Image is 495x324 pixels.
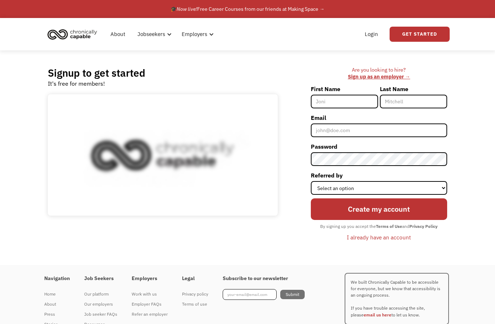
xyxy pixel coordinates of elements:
a: Refer an employer [132,309,168,319]
h4: Subscribe to our newsletter [223,275,305,282]
a: home [45,26,103,42]
div: 🎓 Free Career Courses from our friends at Making Space → [171,5,324,13]
a: Terms of use [182,299,208,309]
a: Press [44,309,70,319]
div: Our employers [84,300,117,309]
h4: Job Seekers [84,275,117,282]
label: Password [311,141,447,152]
div: Jobseekers [137,30,165,39]
div: Home [44,290,70,298]
em: Now live! [177,6,197,12]
form: Member-Signup-Form [311,83,447,243]
a: Our platform [84,289,117,299]
a: Home [44,289,70,299]
h4: Navigation [44,275,70,282]
div: Terms of use [182,300,208,309]
a: Sign up as an employer → [348,73,410,80]
strong: Privacy Policy [409,224,437,229]
input: Create my account [311,198,447,220]
a: Privacy policy [182,289,208,299]
label: Referred by [311,170,447,181]
div: About [44,300,70,309]
label: Email [311,112,447,123]
div: I already have an account [347,233,411,242]
a: About [106,23,130,46]
div: Employers [177,23,216,46]
img: Chronically Capable logo [45,26,99,42]
div: Refer an employer [132,310,168,319]
a: Job seeker FAQs [84,309,117,319]
div: Employers [182,30,207,39]
a: Login [360,23,382,46]
a: Our employers [84,299,117,309]
input: Mitchell [380,95,447,108]
a: About [44,299,70,309]
div: It's free for members! [48,79,105,88]
h2: Signup to get started [48,67,145,79]
div: Jobseekers [133,23,174,46]
div: Privacy policy [182,290,208,298]
div: By signing up you accept the and [317,222,441,231]
a: Employer FAQs [132,299,168,309]
input: Submit [280,290,305,299]
div: Job seeker FAQs [84,310,117,319]
input: john@doe.com [311,123,447,137]
a: Get Started [390,27,450,42]
form: Footer Newsletter [223,289,305,300]
input: your-email@email.com [223,289,277,300]
label: First Name [311,83,378,95]
div: Work with us [132,290,168,298]
a: email us here [364,312,391,318]
h4: Legal [182,275,208,282]
div: Our platform [84,290,117,298]
strong: Terms of Use [376,224,402,229]
h4: Employers [132,275,168,282]
div: Employer FAQs [132,300,168,309]
div: Press [44,310,70,319]
input: Joni [311,95,378,108]
a: Work with us [132,289,168,299]
div: Are you looking to hire? ‍ [311,67,447,80]
a: I already have an account [341,231,416,243]
label: Last Name [380,83,447,95]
